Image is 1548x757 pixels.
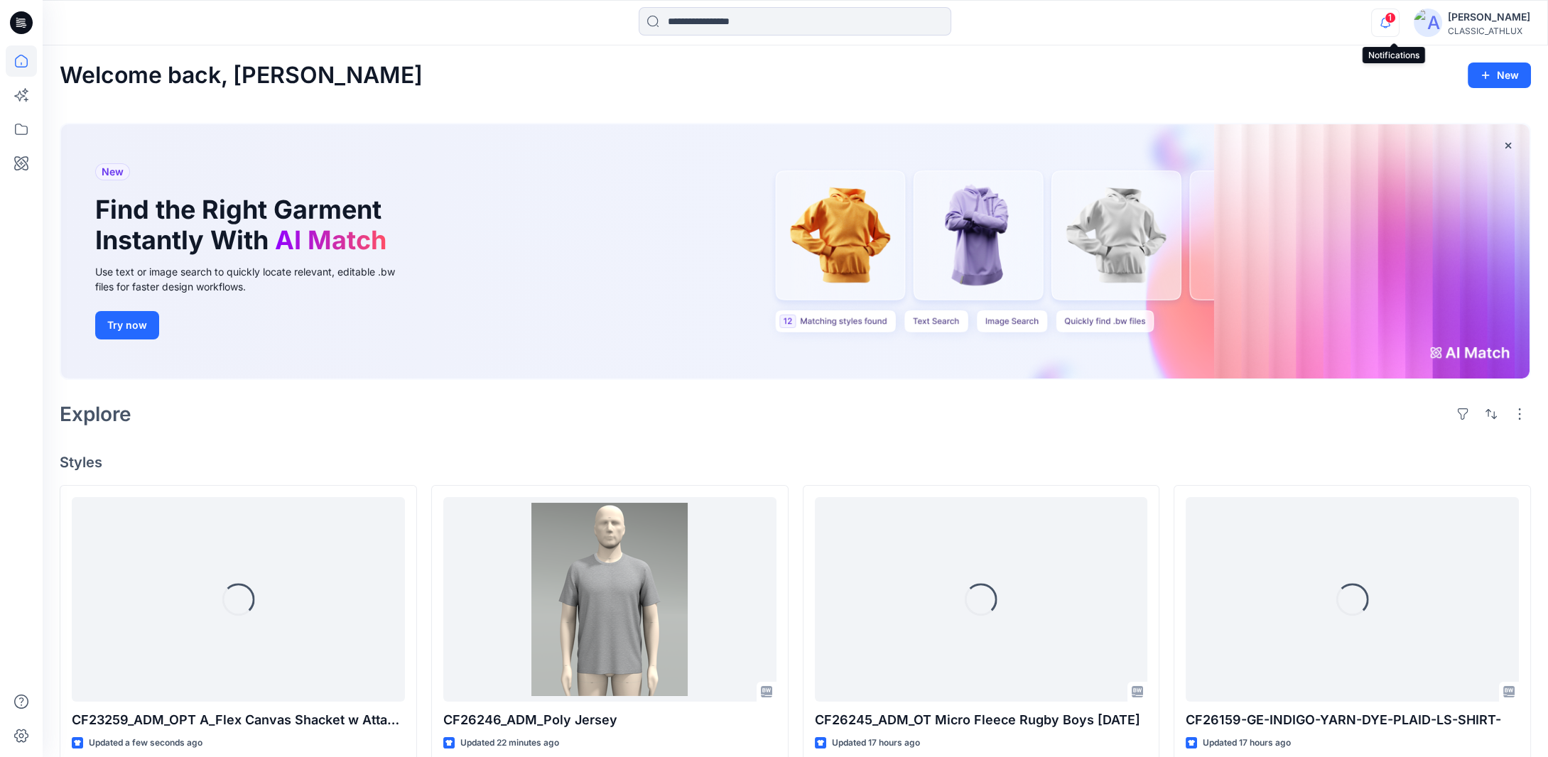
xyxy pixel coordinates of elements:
p: Updated 22 minutes ago [460,736,559,751]
img: avatar [1414,9,1442,37]
p: Updated a few seconds ago [89,736,202,751]
span: New [102,163,124,180]
p: CF26246_ADM_Poly Jersey [443,710,776,730]
div: Use text or image search to quickly locate relevant, editable .bw files for faster design workflows. [95,264,415,294]
div: CLASSIC_ATHLUX [1448,26,1530,36]
button: Try now [95,311,159,339]
button: New [1468,62,1531,88]
p: Updated 17 hours ago [832,736,920,751]
p: CF26245_ADM_OT Micro Fleece Rugby Boys [DATE] [815,710,1148,730]
p: CF26159-GE-INDIGO-YARN-DYE-PLAID-LS-SHIRT- [1186,710,1519,730]
a: CF26246_ADM_Poly Jersey [443,497,776,702]
h1: Find the Right Garment Instantly With [95,195,394,256]
div: [PERSON_NAME] [1448,9,1530,26]
h2: Welcome back, [PERSON_NAME] [60,62,423,89]
p: CF23259_ADM_OPT A_Flex Canvas Shacket w Attached hooded Fleece Bib [DATE] [72,710,405,730]
p: Updated 17 hours ago [1203,736,1291,751]
h4: Styles [60,454,1531,471]
h2: Explore [60,403,131,425]
span: 1 [1385,12,1396,23]
span: AI Match [275,224,386,256]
